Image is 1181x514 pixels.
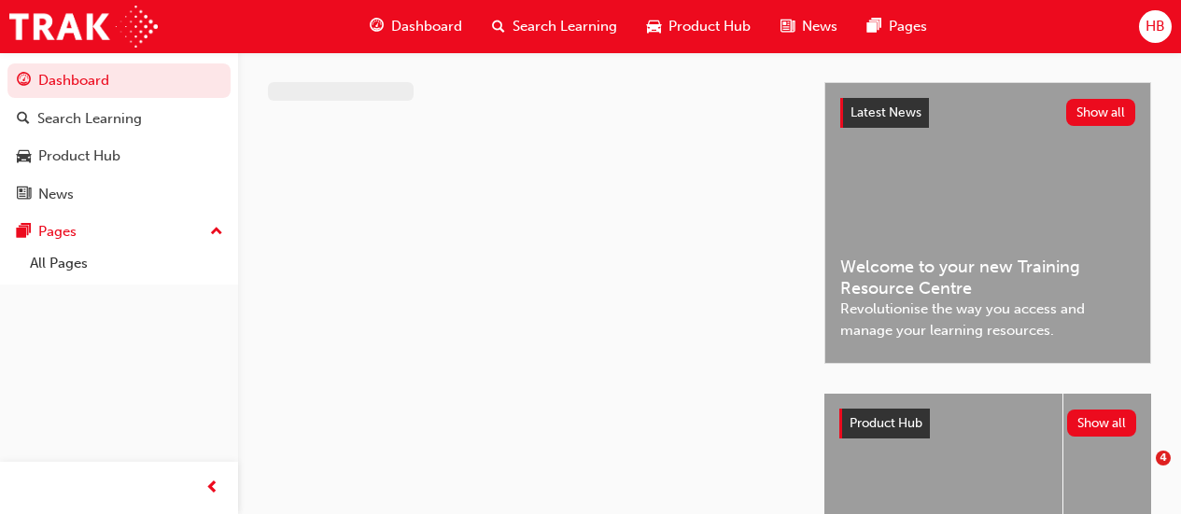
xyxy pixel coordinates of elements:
[1139,10,1172,43] button: HB
[851,104,921,120] span: Latest News
[840,257,1135,299] span: Welcome to your new Training Resource Centre
[7,215,231,249] button: Pages
[38,146,120,167] div: Product Hub
[22,249,231,278] a: All Pages
[7,139,231,174] a: Product Hub
[889,16,927,37] span: Pages
[852,7,942,46] a: pages-iconPages
[7,177,231,212] a: News
[668,16,751,37] span: Product Hub
[38,184,74,205] div: News
[9,6,158,48] img: Trak
[17,148,31,165] span: car-icon
[824,82,1151,364] a: Latest NewsShow allWelcome to your new Training Resource CentreRevolutionise the way you access a...
[37,108,142,130] div: Search Learning
[867,15,881,38] span: pages-icon
[17,187,31,203] span: news-icon
[766,7,852,46] a: news-iconNews
[780,15,794,38] span: news-icon
[17,224,31,241] span: pages-icon
[647,15,661,38] span: car-icon
[850,415,922,431] span: Product Hub
[492,15,505,38] span: search-icon
[632,7,766,46] a: car-iconProduct Hub
[370,15,384,38] span: guage-icon
[1118,451,1162,495] iframe: Intercom live chat
[1156,451,1171,465] span: 4
[1146,16,1165,37] span: HB
[802,16,837,37] span: News
[840,299,1135,340] span: Revolutionise the way you access and manage your learning resources.
[38,221,77,243] div: Pages
[7,63,231,98] a: Dashboard
[1067,410,1137,437] button: Show all
[7,102,231,136] a: Search Learning
[1066,99,1136,126] button: Show all
[391,16,462,37] span: Dashboard
[840,98,1135,128] a: Latest NewsShow all
[17,111,30,128] span: search-icon
[17,73,31,90] span: guage-icon
[7,60,231,215] button: DashboardSearch LearningProduct HubNews
[513,16,617,37] span: Search Learning
[839,409,1136,438] a: Product HubShow all
[210,220,223,244] span: up-icon
[477,7,632,46] a: search-iconSearch Learning
[205,477,219,500] span: prev-icon
[355,7,477,46] a: guage-iconDashboard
